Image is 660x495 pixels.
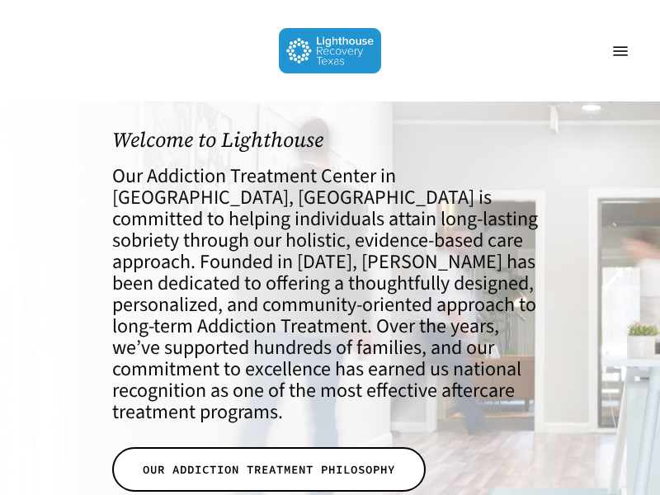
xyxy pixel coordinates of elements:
[604,43,637,59] a: Navigation Menu
[143,461,395,478] span: OUR ADDICTION TREATMENT PHILOSOPHY
[112,166,548,423] h4: Our Addiction Treatment Center in [GEOGRAPHIC_DATA], [GEOGRAPHIC_DATA] is committed to helping in...
[112,447,426,492] a: OUR ADDICTION TREATMENT PHILOSOPHY
[112,128,548,152] h1: Welcome to Lighthouse
[279,28,382,73] img: Lighthouse Recovery Texas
